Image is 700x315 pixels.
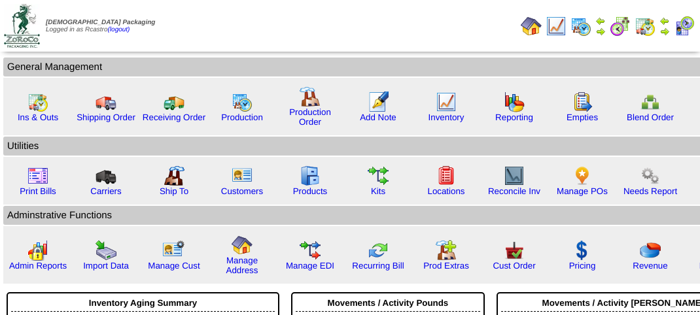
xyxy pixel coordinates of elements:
[572,91,593,112] img: workorder.gif
[160,186,188,196] a: Ship To
[360,112,396,122] a: Add Note
[20,186,56,196] a: Print Bills
[436,240,457,261] img: prodextras.gif
[546,16,567,37] img: line_graph.gif
[9,261,67,271] a: Admin Reports
[300,240,321,261] img: edi.gif
[232,235,253,256] img: home.gif
[427,186,464,196] a: Locations
[674,16,695,37] img: calendarcustomer.gif
[232,165,253,186] img: customers.gif
[352,261,404,271] a: Recurring Bill
[572,165,593,186] img: po.png
[18,112,58,122] a: Ins & Outs
[436,91,457,112] img: line_graph.gif
[504,240,525,261] img: cust_order.png
[635,16,656,37] img: calendarinout.gif
[221,112,263,122] a: Production
[610,16,631,37] img: calendarblend.gif
[368,165,389,186] img: workflow.gif
[595,26,606,37] img: arrowright.gif
[493,261,535,271] a: Cust Order
[221,186,263,196] a: Customers
[557,186,608,196] a: Manage POs
[371,186,385,196] a: Kits
[488,186,540,196] a: Reconcile Inv
[495,112,533,122] a: Reporting
[300,165,321,186] img: cabinet.gif
[521,16,542,37] img: home.gif
[143,112,205,122] a: Receiving Order
[90,186,121,196] a: Carriers
[96,165,116,186] img: truck3.gif
[368,240,389,261] img: reconcile.gif
[27,240,48,261] img: graph2.png
[286,261,334,271] a: Manage EDI
[108,26,130,33] a: (logout)
[436,165,457,186] img: locations.gif
[570,16,591,37] img: calendarprod.gif
[96,240,116,261] img: import.gif
[504,91,525,112] img: graph.gif
[567,112,598,122] a: Empties
[96,91,116,112] img: truck.gif
[46,19,155,33] span: Logged in as Rcastro
[640,240,661,261] img: pie_chart.png
[164,91,184,112] img: truck2.gif
[368,91,389,112] img: orders.gif
[595,16,606,26] img: arrowleft.gif
[423,261,469,271] a: Prod Extras
[162,240,186,261] img: managecust.png
[4,4,40,48] img: zoroco-logo-small.webp
[633,261,667,271] a: Revenue
[27,91,48,112] img: calendarinout.gif
[296,295,480,312] div: Movements / Activity Pounds
[226,256,258,275] a: Manage Address
[148,261,200,271] a: Manage Cust
[623,186,677,196] a: Needs Report
[429,112,464,122] a: Inventory
[77,112,135,122] a: Shipping Order
[627,112,674,122] a: Blend Order
[46,19,155,26] span: [DEMOGRAPHIC_DATA] Packaging
[659,16,670,26] img: arrowleft.gif
[289,107,331,127] a: Production Order
[11,295,275,312] div: Inventory Aging Summary
[569,261,596,271] a: Pricing
[640,165,661,186] img: workflow.png
[232,91,253,112] img: calendarprod.gif
[83,261,129,271] a: Import Data
[293,186,328,196] a: Products
[164,165,184,186] img: factory2.gif
[640,91,661,112] img: network.png
[300,86,321,107] img: factory.gif
[572,240,593,261] img: dollar.gif
[504,165,525,186] img: line_graph2.gif
[27,165,48,186] img: invoice2.gif
[659,26,670,37] img: arrowright.gif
